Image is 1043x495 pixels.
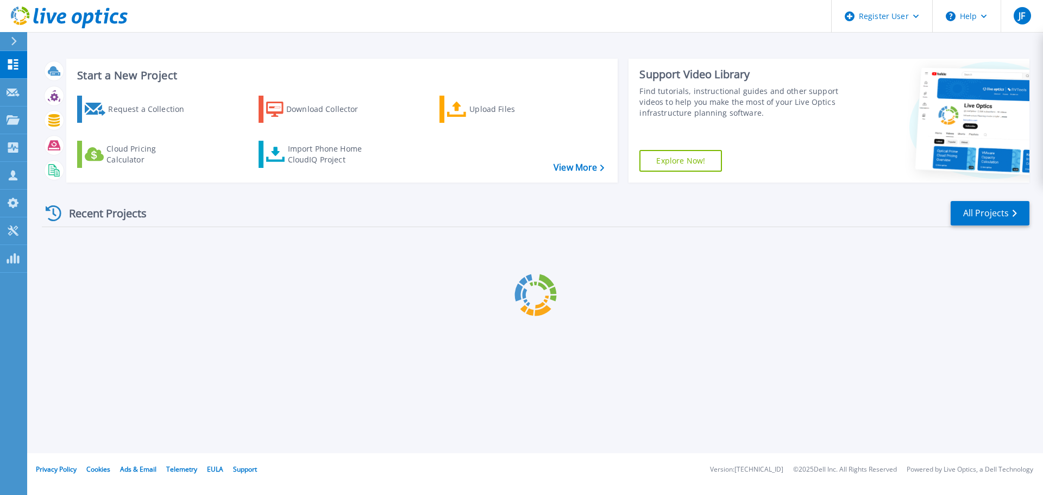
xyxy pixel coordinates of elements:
a: Download Collector [259,96,380,123]
div: Recent Projects [42,200,161,227]
div: Cloud Pricing Calculator [106,143,193,165]
li: Powered by Live Optics, a Dell Technology [907,466,1033,473]
a: EULA [207,465,223,474]
div: Import Phone Home CloudIQ Project [288,143,373,165]
a: Request a Collection [77,96,198,123]
div: Find tutorials, instructional guides and other support videos to help you make the most of your L... [639,86,844,118]
h3: Start a New Project [77,70,604,82]
a: Telemetry [166,465,197,474]
span: JF [1019,11,1025,20]
a: Ads & Email [120,465,156,474]
a: Explore Now! [639,150,722,172]
div: Support Video Library [639,67,844,82]
a: Upload Files [439,96,561,123]
a: Cloud Pricing Calculator [77,141,198,168]
div: Upload Files [469,98,556,120]
a: View More [554,162,604,173]
a: All Projects [951,201,1029,225]
div: Download Collector [286,98,373,120]
li: Version: [TECHNICAL_ID] [710,466,783,473]
a: Privacy Policy [36,465,77,474]
div: Request a Collection [108,98,195,120]
a: Support [233,465,257,474]
a: Cookies [86,465,110,474]
li: © 2025 Dell Inc. All Rights Reserved [793,466,897,473]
